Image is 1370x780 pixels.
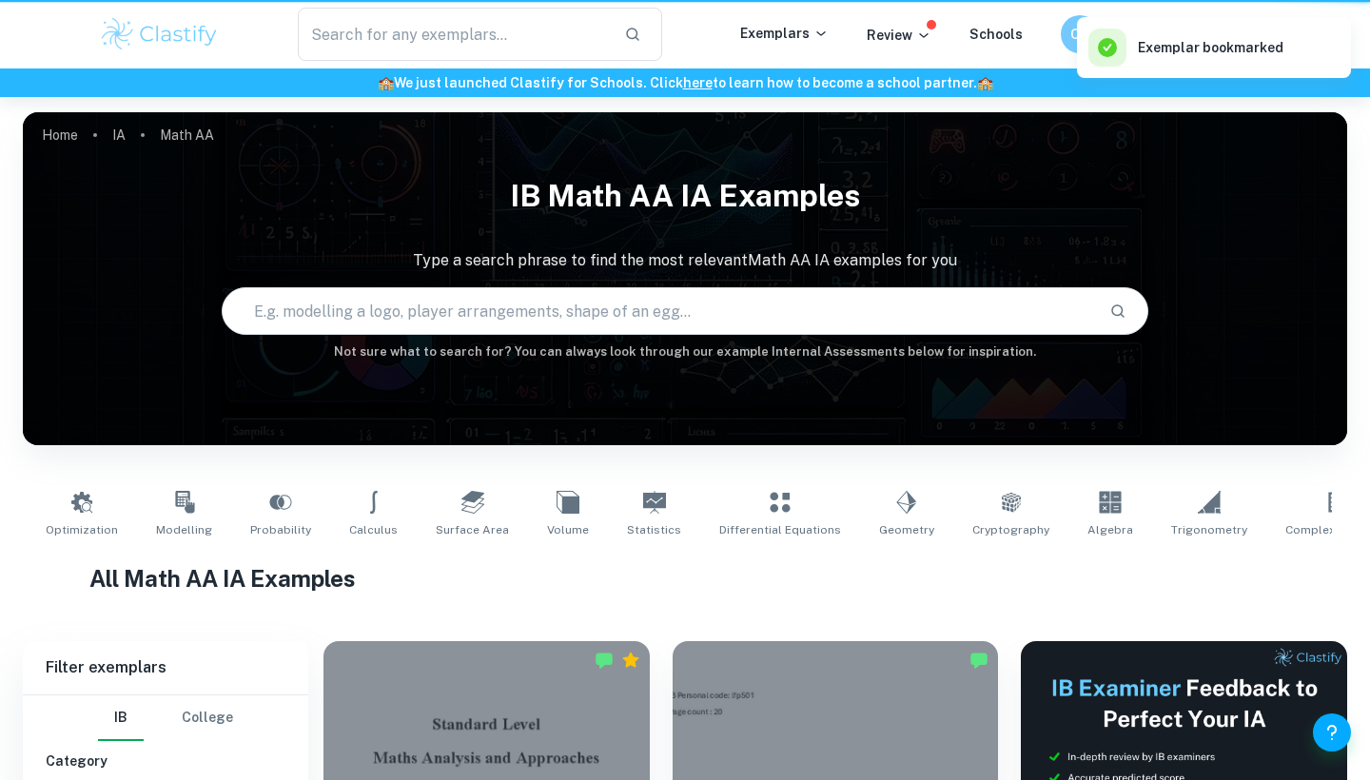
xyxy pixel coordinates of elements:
[223,284,1094,338] input: E.g. modelling a logo, player arrangements, shape of an egg...
[99,15,220,53] img: Clastify logo
[740,23,829,44] p: Exemplars
[112,122,126,148] a: IA
[46,521,118,538] span: Optimization
[621,651,640,670] div: Premium
[156,521,212,538] span: Modelling
[349,521,398,538] span: Calculus
[23,641,308,694] h6: Filter exemplars
[969,651,988,670] img: Marked
[1087,521,1133,538] span: Algebra
[378,75,394,90] span: 🏫
[1061,15,1099,53] button: CA
[627,521,681,538] span: Statistics
[972,521,1049,538] span: Cryptography
[1069,24,1091,45] h6: CA
[23,342,1347,361] h6: Not sure what to search for? You can always look through our example Internal Assessments below f...
[1313,713,1351,751] button: Help and Feedback
[23,249,1347,272] p: Type a search phrase to find the most relevant Math AA IA examples for you
[436,521,509,538] span: Surface Area
[719,521,841,538] span: Differential Equations
[160,125,214,146] p: Math AA
[298,8,609,61] input: Search for any exemplars...
[89,561,1282,595] h1: All Math AA IA Examples
[683,75,713,90] a: here
[1088,29,1283,67] div: Exemplar bookmarked
[547,521,589,538] span: Volume
[1171,521,1247,538] span: Trigonometry
[4,72,1366,93] h6: We just launched Clastify for Schools. Click to learn how to become a school partner.
[23,166,1347,226] h1: IB Math AA IA examples
[1102,295,1134,327] button: Search
[867,25,931,46] p: Review
[42,122,78,148] a: Home
[969,27,1023,42] a: Schools
[98,695,144,741] button: IB
[250,521,311,538] span: Probability
[879,521,934,538] span: Geometry
[46,751,285,771] h6: Category
[977,75,993,90] span: 🏫
[595,651,614,670] img: Marked
[98,695,233,741] div: Filter type choice
[182,695,233,741] button: College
